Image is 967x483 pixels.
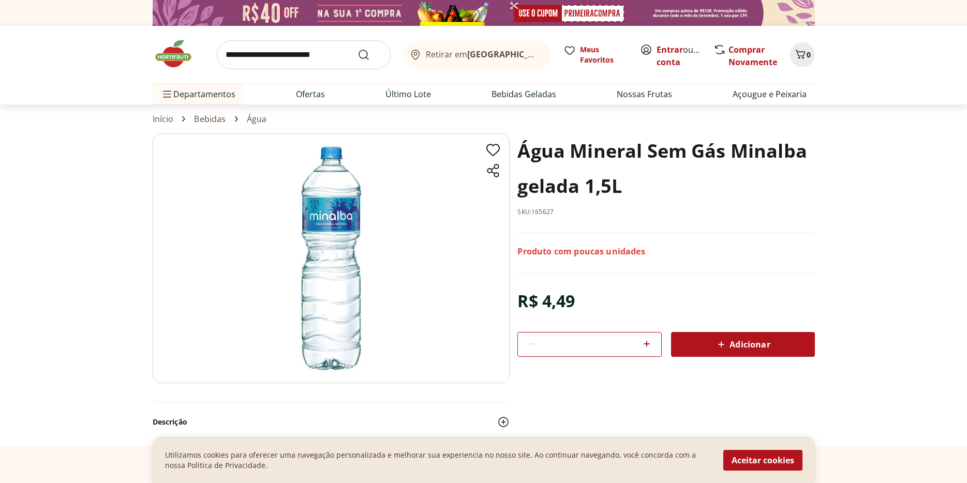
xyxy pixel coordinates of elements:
a: Início [153,114,174,124]
button: Submit Search [358,49,382,61]
b: [GEOGRAPHIC_DATA]/[GEOGRAPHIC_DATA] [467,49,642,60]
a: Bebidas Geladas [492,88,556,100]
a: Meus Favoritos [563,44,628,65]
button: Retirar em[GEOGRAPHIC_DATA]/[GEOGRAPHIC_DATA] [403,40,551,69]
img: Hortifruti [153,38,204,69]
a: Ofertas [296,88,325,100]
span: ou [657,43,703,68]
p: Utilizamos cookies para oferecer uma navegação personalizada e melhorar sua experiencia no nosso ... [165,450,711,471]
span: Adicionar [715,338,770,351]
a: Água [247,114,267,124]
button: Menu [161,82,173,107]
a: Último Lote [385,88,431,100]
img: Água Mineral Sem Gás Minalba gelada 1,5L [153,133,510,383]
span: Departamentos [161,82,235,107]
span: Meus Favoritos [580,44,628,65]
h1: Água Mineral Sem Gás Minalba gelada 1,5L [517,133,814,204]
a: Comprar Novamente [728,44,777,68]
button: Carrinho [790,42,815,67]
a: Entrar [657,44,683,55]
span: 0 [807,50,811,59]
p: SKU: 165627 [517,208,554,216]
a: Criar conta [657,44,713,68]
span: Retirar em [426,50,540,59]
button: Descrição [153,411,510,433]
button: Aceitar cookies [723,450,802,471]
div: R$ 4,49 [517,286,575,315]
a: Açougue e Peixaria [733,88,807,100]
a: Nossas Frutas [617,88,672,100]
a: Bebidas [194,114,226,124]
p: Produto com poucas unidades [517,246,645,257]
button: Adicionar [671,332,815,357]
input: search [217,40,391,69]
